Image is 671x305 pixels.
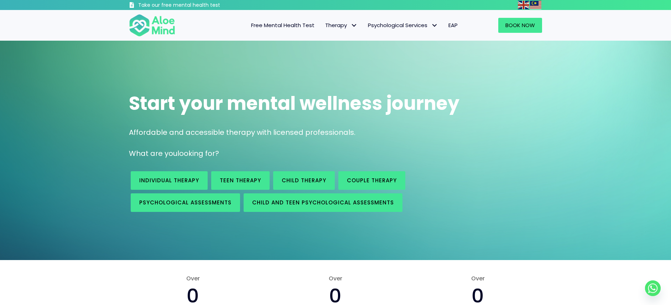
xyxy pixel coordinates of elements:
a: Couple therapy [338,171,405,190]
img: en [518,1,529,9]
a: Individual therapy [131,171,208,190]
a: Take our free mental health test [129,2,258,10]
span: Free Mental Health Test [251,21,314,29]
span: Couple therapy [347,177,397,184]
span: Start your mental wellness journey [129,90,459,116]
a: Psychological assessments [131,193,240,212]
span: Psychological Services: submenu [429,20,439,31]
a: Child and Teen Psychological assessments [244,193,402,212]
span: Child Therapy [282,177,326,184]
a: Psychological ServicesPsychological Services: submenu [363,18,443,33]
span: EAP [448,21,458,29]
span: Therapy: submenu [349,20,359,31]
span: Over [271,274,400,283]
span: looking for? [177,148,219,158]
a: English [518,1,530,9]
span: Teen Therapy [220,177,261,184]
a: Teen Therapy [211,171,270,190]
a: EAP [443,18,463,33]
a: Child Therapy [273,171,335,190]
p: Affordable and accessible therapy with licensed professionals. [129,127,542,138]
span: Therapy [325,21,357,29]
span: What are you [129,148,177,158]
span: Child and Teen Psychological assessments [252,199,394,206]
a: Malay [530,1,542,9]
span: Book Now [505,21,535,29]
span: Psychological assessments [139,199,232,206]
nav: Menu [184,18,463,33]
span: Over [129,274,257,283]
a: Book Now [498,18,542,33]
h3: Take our free mental health test [138,2,258,9]
span: Psychological Services [368,21,438,29]
a: TherapyTherapy: submenu [320,18,363,33]
span: Individual therapy [139,177,199,184]
img: ms [530,1,541,9]
a: Whatsapp [645,280,661,296]
a: Free Mental Health Test [246,18,320,33]
img: Aloe mind Logo [129,14,175,37]
span: Over [414,274,542,283]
